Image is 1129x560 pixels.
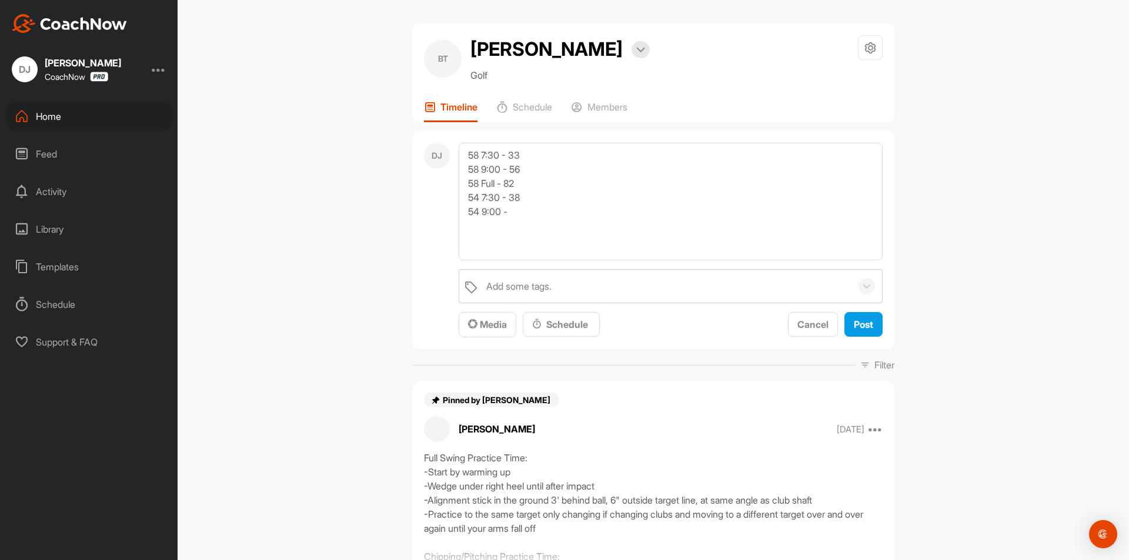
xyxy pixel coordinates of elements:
div: Library [6,214,172,244]
h2: [PERSON_NAME] [470,35,623,63]
div: Schedule [6,290,172,319]
p: Schedule [513,101,552,113]
span: Cancel [797,318,829,330]
img: pin [431,395,440,405]
div: Add some tags. [486,279,552,293]
p: Filter [874,358,894,372]
div: DJ [12,56,38,82]
div: DJ [424,143,450,169]
p: Members [587,101,627,113]
div: Templates [6,252,172,281]
div: Activity [6,177,172,206]
div: Open Intercom Messenger [1089,520,1117,548]
button: Media [459,312,516,337]
div: Home [6,102,172,131]
div: Support & FAQ [6,327,172,357]
textarea: 58 7:30 - 33 58 9:00 - 56 58 Full - 82 54 7:30 - 38 54 9:00 - [459,143,883,260]
span: Media [468,318,507,330]
div: [PERSON_NAME] [45,58,121,68]
img: arrow-down [636,47,645,53]
p: [PERSON_NAME] [459,422,535,436]
div: Schedule [532,317,590,331]
p: Golf [470,68,650,82]
div: CoachNow [45,72,108,82]
span: Post [854,318,873,330]
div: BT [424,40,462,78]
button: Cancel [788,312,838,337]
div: Feed [6,139,172,169]
img: CoachNow [12,14,127,33]
p: [DATE] [837,424,864,435]
button: Post [844,312,883,337]
img: CoachNow Pro [90,72,108,82]
p: Timeline [440,101,477,113]
span: Pinned by [PERSON_NAME] [443,395,552,405]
